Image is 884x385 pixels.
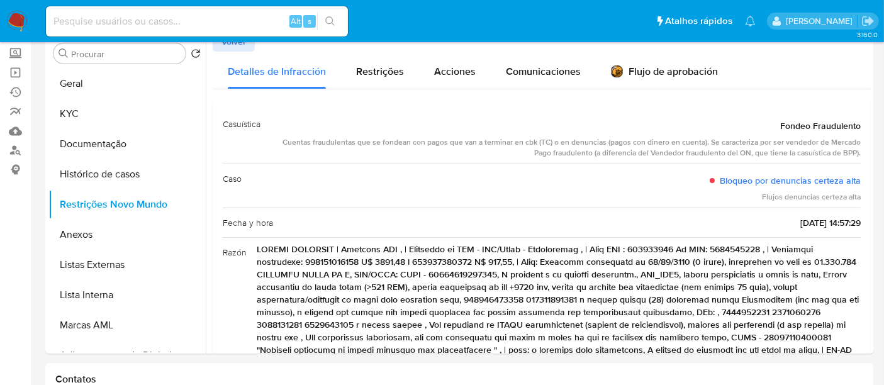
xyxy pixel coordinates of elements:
span: 3.160.0 [857,30,878,40]
button: Histórico de casos [48,159,206,189]
button: Marcas AML [48,310,206,340]
button: Listas Externas [48,250,206,280]
button: Anexos [48,220,206,250]
button: Restrições Novo Mundo [48,189,206,220]
button: Procurar [59,48,69,59]
button: Documentação [48,129,206,159]
span: Atalhos rápidos [665,14,732,28]
span: s [308,15,311,27]
button: Geral [48,69,206,99]
a: Notificações [745,16,756,26]
button: KYC [48,99,206,129]
input: Procurar [71,48,181,60]
button: Lista Interna [48,280,206,310]
button: search-icon [317,13,343,30]
button: Adiantamentos de Dinheiro [48,340,206,371]
button: Retornar ao pedido padrão [191,48,201,62]
span: Alt [291,15,301,27]
p: erico.trevizan@mercadopago.com.br [786,15,857,27]
input: Pesquise usuários ou casos... [46,13,348,30]
a: Sair [861,14,875,28]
